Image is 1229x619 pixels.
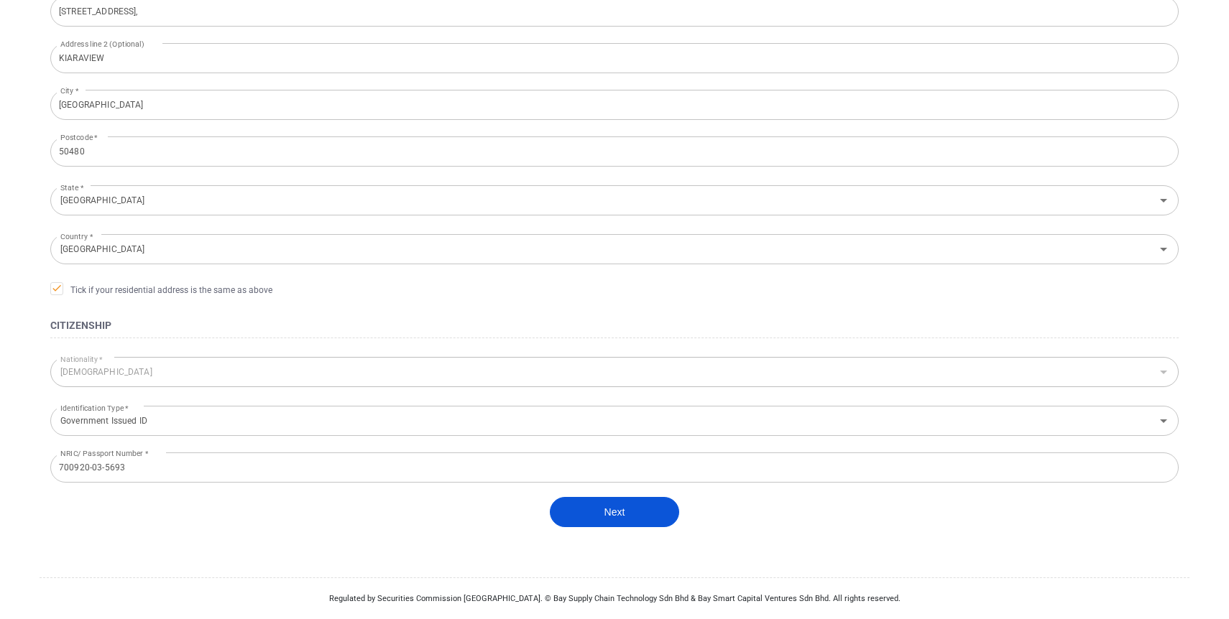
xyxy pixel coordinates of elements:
button: Next [550,497,679,527]
label: City * [60,85,78,96]
button: Open [1154,190,1174,210]
button: Open [1154,411,1174,431]
button: Open [1154,239,1174,259]
label: Identification Type * [60,399,129,417]
label: Postcode * [60,132,98,143]
h4: Citizenship [50,317,1179,334]
label: Nationality * [60,350,103,368]
label: Address line 2 (Optional) [60,39,144,50]
label: NRIC/ Passport Number * [60,448,148,459]
span: Tick if your residential address is the same as above [50,282,272,297]
label: Country * [60,227,93,246]
label: State * [60,178,83,197]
